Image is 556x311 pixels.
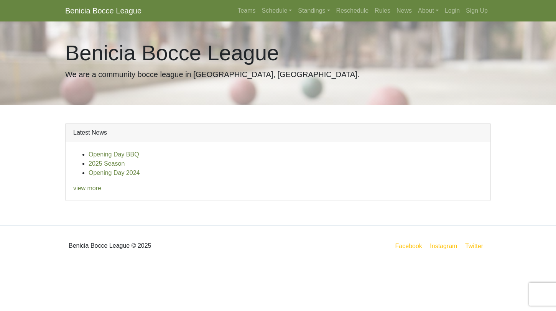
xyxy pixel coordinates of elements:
[333,3,372,18] a: Reschedule
[65,40,491,66] h1: Benicia Bocce League
[89,160,125,167] a: 2025 Season
[59,232,278,260] div: Benicia Bocce League © 2025
[394,241,424,251] a: Facebook
[372,3,393,18] a: Rules
[393,3,415,18] a: News
[428,241,459,251] a: Instagram
[464,241,489,251] a: Twitter
[73,185,101,191] a: view more
[463,3,491,18] a: Sign Up
[234,3,258,18] a: Teams
[89,169,140,176] a: Opening Day 2024
[65,69,491,80] p: We are a community bocce league in [GEOGRAPHIC_DATA], [GEOGRAPHIC_DATA].
[259,3,295,18] a: Schedule
[415,3,442,18] a: About
[295,3,333,18] a: Standings
[66,123,490,142] div: Latest News
[442,3,463,18] a: Login
[65,3,141,18] a: Benicia Bocce League
[89,151,139,158] a: Opening Day BBQ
